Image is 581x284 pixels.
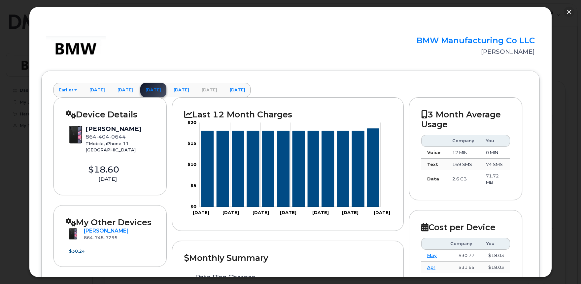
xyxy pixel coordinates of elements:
div: TMobile, iPhone 11 [GEOGRAPHIC_DATA] [85,141,141,153]
tspan: $20 [188,120,196,125]
div: [DATE] [66,175,149,183]
g: Series [201,129,379,207]
span: 7295 [104,235,118,240]
h2: Last 12 Month Charges [184,110,392,119]
tspan: [DATE] [280,210,296,215]
a: Apr [427,265,435,270]
iframe: Messenger Launcher [552,255,576,279]
td: 71.72 MB [480,170,510,188]
tspan: [DATE] [192,210,209,215]
h2: My Other Devices [66,217,154,227]
h2: Device Details [66,110,154,119]
th: Company [446,135,480,147]
strong: Voice [427,150,440,155]
strong: Text [427,162,438,167]
td: $18.03 [480,262,510,273]
tspan: [DATE] [342,210,359,215]
td: $31.65 [444,262,480,273]
td: $18.03 [480,250,510,262]
td: 169 SMS [446,159,480,171]
span: 864 [84,235,118,240]
tspan: $5 [190,183,196,188]
a: May [427,253,437,258]
span: 0644 [109,134,126,140]
tspan: $10 [188,162,196,167]
span: 864 [85,134,126,140]
h2: 3 Month Average Usage [421,110,510,130]
a: Mar [427,276,436,281]
td: 0 MIN [480,147,510,159]
th: You [480,238,510,250]
tspan: [DATE] [373,210,390,215]
g: Chart [188,120,390,215]
tspan: $0 [190,204,196,209]
strong: Data [427,176,439,181]
h3: Rate Plan Charges [195,274,381,281]
tspan: $15 [188,141,196,146]
div: [PERSON_NAME] [85,125,141,133]
td: 2.6 GB [446,170,480,188]
tspan: [DATE] [312,210,328,215]
td: $30.77 [444,250,480,262]
h2: Monthly Summary [184,253,392,263]
div: $18.60 [66,164,141,176]
tspan: [DATE] [222,210,239,215]
td: 12 MIN [446,147,480,159]
th: You [480,135,510,147]
th: Company [444,238,480,250]
tspan: [DATE] [253,210,269,215]
a: [PERSON_NAME] [84,228,128,234]
h2: Cost per Device [421,222,510,232]
td: 74 SMS [480,159,510,171]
